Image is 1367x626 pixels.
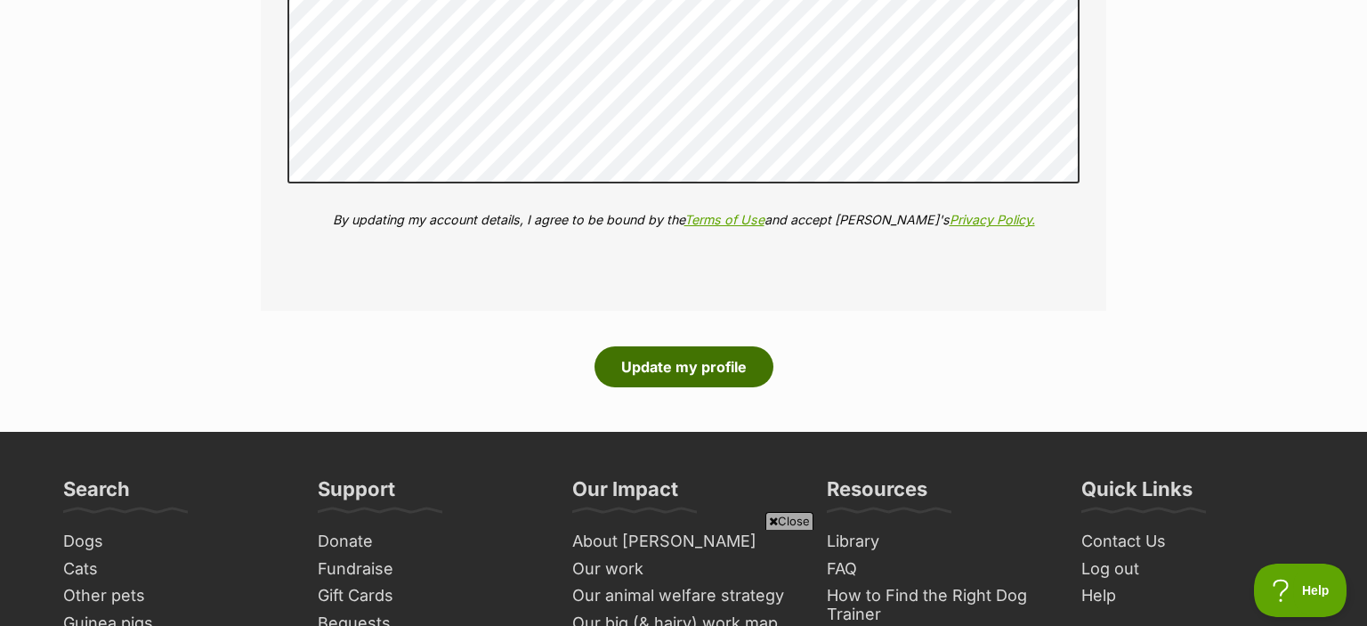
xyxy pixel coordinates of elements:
a: Dogs [56,528,293,556]
p: By updating my account details, I agree to be bound by the and accept [PERSON_NAME]'s [287,210,1080,229]
a: Terms of Use [684,212,764,227]
a: Help [1074,582,1311,610]
button: Update my profile [595,346,773,387]
a: Fundraise [311,556,547,583]
a: Privacy Policy. [950,212,1035,227]
a: Contact Us [1074,528,1311,556]
span: Close [765,512,813,530]
h3: Our Impact [572,476,678,512]
a: Gift Cards [311,582,547,610]
iframe: Help Scout Beacon - Open [1254,564,1349,617]
a: Log out [1074,556,1311,583]
h3: Search [63,476,130,512]
h3: Resources [827,476,927,512]
h3: Support [318,476,395,512]
a: Cats [56,556,293,583]
a: Other pets [56,582,293,610]
iframe: Advertisement [360,537,1007,617]
a: Donate [311,528,547,556]
h3: Quick Links [1081,476,1193,512]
